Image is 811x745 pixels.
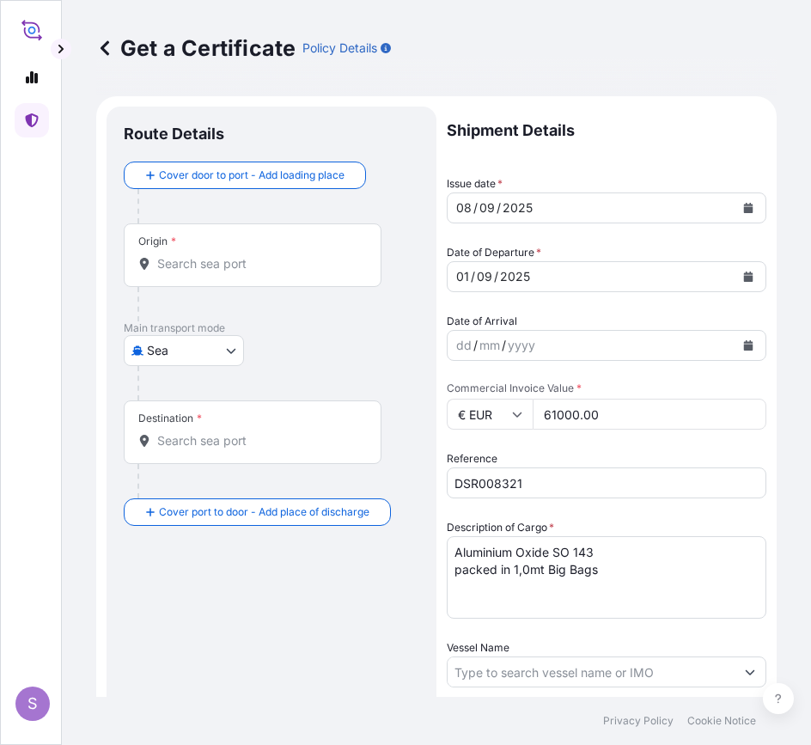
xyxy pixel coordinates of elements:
[475,266,494,287] div: month,
[473,198,478,218] div: /
[533,399,766,430] input: Enter amount
[473,335,478,356] div: /
[138,235,176,248] div: Origin
[506,335,537,356] div: year,
[497,198,501,218] div: /
[447,382,766,395] span: Commercial Invoice Value
[454,335,473,356] div: day,
[124,124,224,144] p: Route Details
[448,656,735,687] input: Type to search vessel name or IMO
[478,198,497,218] div: month,
[157,432,360,449] input: Destination
[478,335,502,356] div: month,
[603,714,674,728] a: Privacy Policy
[447,519,554,536] label: Description of Cargo
[447,175,503,192] span: Issue date
[501,198,534,218] div: year,
[502,335,506,356] div: /
[447,244,541,261] span: Date of Departure
[138,412,202,425] div: Destination
[447,450,497,467] label: Reference
[124,498,391,526] button: Cover port to door - Add place of discharge
[498,266,532,287] div: year,
[447,107,766,155] p: Shipment Details
[124,335,244,366] button: Select transport
[454,198,473,218] div: day,
[96,34,296,62] p: Get a Certificate
[687,714,756,728] a: Cookie Notice
[471,266,475,287] div: /
[735,263,762,290] button: Calendar
[447,639,509,656] label: Vessel Name
[159,504,369,521] span: Cover port to door - Add place of discharge
[124,162,366,189] button: Cover door to port - Add loading place
[27,695,38,712] span: S
[147,342,168,359] span: Sea
[159,167,345,184] span: Cover door to port - Add loading place
[447,467,766,498] input: Enter booking reference
[735,656,765,687] button: Show suggestions
[157,255,360,272] input: Origin
[454,266,471,287] div: day,
[494,266,498,287] div: /
[735,194,762,222] button: Calendar
[302,40,377,57] p: Policy Details
[124,321,419,335] p: Main transport mode
[735,332,762,359] button: Calendar
[447,313,517,330] span: Date of Arrival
